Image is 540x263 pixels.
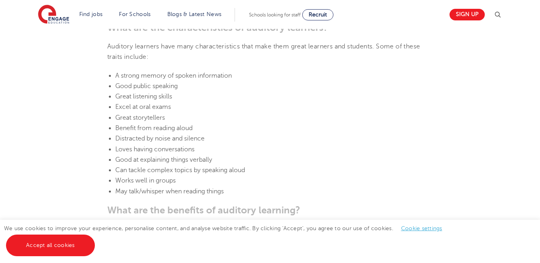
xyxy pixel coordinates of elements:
[167,11,222,17] a: Blogs & Latest News
[115,177,176,184] span: Works well in groups
[115,167,245,174] span: Can tackle complex topics by speaking aloud
[115,188,224,195] span: May talk/whisper when reading things
[450,9,485,20] a: Sign up
[309,12,327,18] span: Recruit
[6,235,95,256] a: Accept all cookies
[302,9,333,20] a: Recruit
[115,135,205,142] span: Distracted by noise and silence
[4,225,450,248] span: We use cookies to improve your experience, personalise content, and analyse website traffic. By c...
[115,103,171,110] span: Excel at oral exams
[115,93,172,100] span: Great listening skills
[249,12,301,18] span: Schools looking for staff
[79,11,103,17] a: Find jobs
[115,114,165,121] span: Great storytellers
[115,146,195,153] span: Loves having conversations
[38,5,69,25] img: Engage Education
[107,43,420,60] span: Auditory learners have many characteristics that make them great learners and students. Some of t...
[115,124,193,132] span: Benefit from reading aloud
[107,205,300,216] b: What are the benefits of auditory learning?
[401,225,442,231] a: Cookie settings
[115,156,212,163] span: Good at explaining things verbally
[115,72,232,79] span: A strong memory of spoken information
[115,82,178,90] span: Good public speaking
[119,11,151,17] a: For Schools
